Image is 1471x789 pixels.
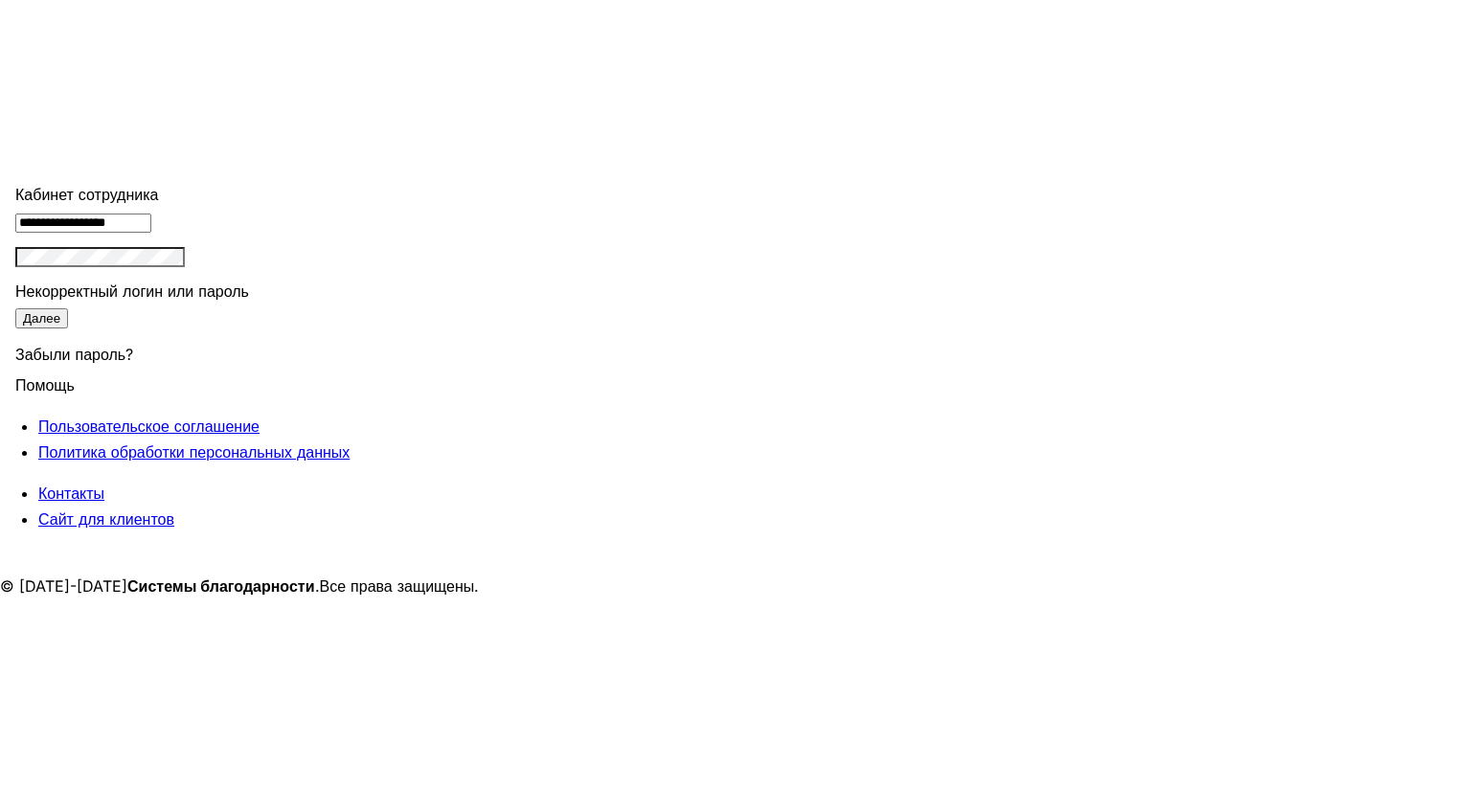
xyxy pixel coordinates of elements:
[15,308,68,328] button: Далее
[38,417,260,436] a: Пользовательское соглашение
[127,576,315,596] strong: Системы благодарности
[15,279,416,304] div: Некорректный логин или пароль
[15,364,75,394] span: Помощь
[38,442,350,462] a: Политика обработки персональных данных
[320,576,480,596] span: Все права защищены.
[38,484,104,503] a: Контакты
[15,330,416,372] div: Забыли пароль?
[38,509,174,529] a: Сайт для клиентов
[15,182,416,208] div: Кабинет сотрудника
